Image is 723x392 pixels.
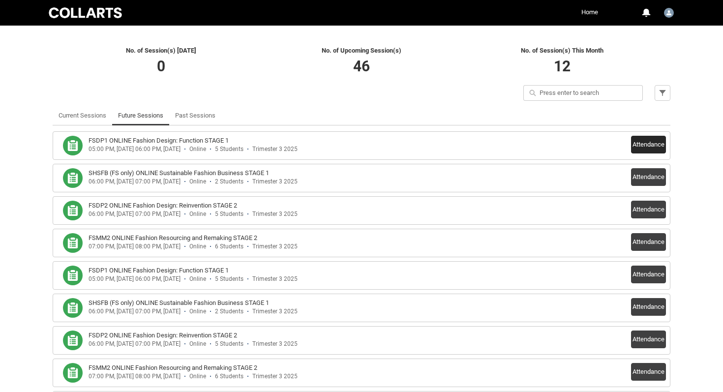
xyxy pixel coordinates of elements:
[89,275,181,283] div: 05:00 PM, [DATE] 06:00 PM, [DATE]
[252,340,298,348] div: Trimester 3 2025
[523,85,643,101] input: Press enter to search
[215,308,243,315] div: 2 Students
[89,298,269,308] h3: SHSFB (FS only) ONLINE Sustainable Fashion Business STAGE 1
[631,233,666,251] button: Attendance
[89,168,269,178] h3: SHSFB (FS only) ONLINE Sustainable Fashion Business STAGE 1
[89,233,257,243] h3: FSMM2 ONLINE Fashion Resourcing and Remaking STAGE 2
[126,47,196,54] span: No. of Session(s) [DATE]
[89,373,181,380] div: 07:00 PM, [DATE] 08:00 PM, [DATE]
[252,243,298,250] div: Trimester 3 2025
[53,106,112,125] li: Current Sessions
[631,266,666,283] button: Attendance
[631,201,666,218] button: Attendance
[89,201,237,211] h3: FSDP2 ONLINE Fashion Design: Reinvention STAGE 2
[521,47,603,54] span: No. of Session(s) This Month
[631,298,666,316] button: Attendance
[215,340,243,348] div: 5 Students
[215,178,243,185] div: 2 Students
[59,106,106,125] a: Current Sessions
[89,308,181,315] div: 06:00 PM, [DATE] 07:00 PM, [DATE]
[252,308,298,315] div: Trimester 3 2025
[189,211,206,218] div: Online
[89,266,229,275] h3: FSDP1 ONLINE Fashion Design: Function STAGE 1
[89,331,237,340] h3: FSDP2 ONLINE Fashion Design: Reinvention STAGE 2
[215,146,243,153] div: 5 Students
[189,178,206,185] div: Online
[631,363,666,381] button: Attendance
[252,211,298,218] div: Trimester 3 2025
[189,146,206,153] div: Online
[189,308,206,315] div: Online
[112,106,169,125] li: Future Sessions
[252,373,298,380] div: Trimester 3 2025
[189,373,206,380] div: Online
[89,363,257,373] h3: FSMM2 ONLINE Fashion Resourcing and Remaking STAGE 2
[655,85,670,101] button: Filter
[89,136,229,146] h3: FSDP1 ONLINE Fashion Design: Function STAGE 1
[579,5,601,20] a: Home
[631,168,666,186] button: Attendance
[322,47,401,54] span: No. of Upcoming Session(s)
[189,340,206,348] div: Online
[215,275,243,283] div: 5 Students
[89,243,181,250] div: 07:00 PM, [DATE] 08:00 PM, [DATE]
[252,275,298,283] div: Trimester 3 2025
[89,178,181,185] div: 06:00 PM, [DATE] 07:00 PM, [DATE]
[664,8,674,18] img: Sarah.Conners
[662,4,676,20] button: User Profile Sarah.Conners
[89,340,181,348] div: 06:00 PM, [DATE] 07:00 PM, [DATE]
[89,211,181,218] div: 06:00 PM, [DATE] 07:00 PM, [DATE]
[631,331,666,348] button: Attendance
[215,373,243,380] div: 6 Students
[118,106,163,125] a: Future Sessions
[175,106,215,125] a: Past Sessions
[252,146,298,153] div: Trimester 3 2025
[189,275,206,283] div: Online
[353,58,370,75] span: 46
[631,136,666,153] button: Attendance
[252,178,298,185] div: Trimester 3 2025
[554,58,571,75] span: 12
[157,58,165,75] span: 0
[215,211,243,218] div: 5 Students
[169,106,221,125] li: Past Sessions
[189,243,206,250] div: Online
[215,243,243,250] div: 6 Students
[89,146,181,153] div: 05:00 PM, [DATE] 06:00 PM, [DATE]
